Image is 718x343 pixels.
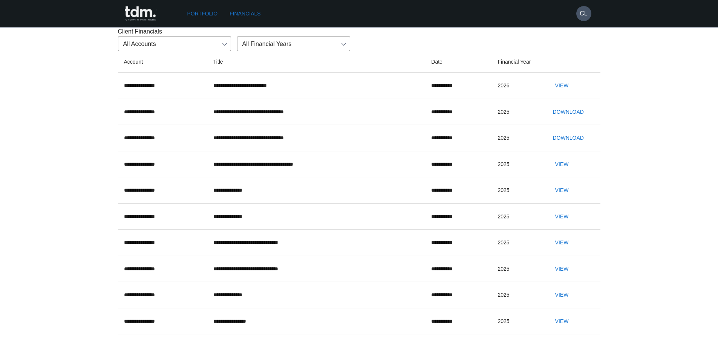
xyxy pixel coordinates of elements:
[550,183,574,197] button: View
[492,308,544,334] td: 2025
[550,288,574,302] button: View
[237,36,350,51] div: All Financial Years
[550,79,574,93] button: View
[580,9,587,18] h6: CL
[492,125,544,151] td: 2025
[492,203,544,230] td: 2025
[550,105,586,119] button: Download
[550,131,586,145] button: Download
[550,157,574,171] button: View
[492,73,544,99] td: 2026
[492,177,544,204] td: 2025
[492,151,544,177] td: 2025
[184,7,221,21] a: Portfolio
[550,262,574,276] button: View
[425,51,491,73] th: Date
[550,236,574,250] button: View
[576,6,591,21] button: CL
[492,99,544,125] td: 2025
[492,282,544,308] td: 2025
[492,51,544,73] th: Financial Year
[550,314,574,328] button: View
[118,27,600,36] p: Client Financials
[492,256,544,282] td: 2025
[550,210,574,224] button: View
[118,51,207,73] th: Account
[207,51,426,73] th: Title
[492,230,544,256] td: 2025
[118,36,231,51] div: All Accounts
[227,7,263,21] a: Financials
